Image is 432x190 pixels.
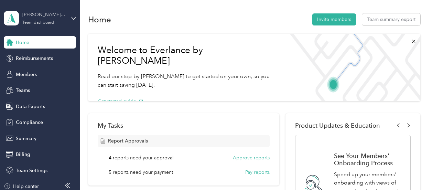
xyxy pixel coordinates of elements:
span: Teams [16,87,30,94]
div: [PERSON_NAME] and [PERSON_NAME] [PERSON_NAME] - [GEOGRAPHIC_DATA], [GEOGRAPHIC_DATA] [22,11,65,18]
p: Read our step-by-[PERSON_NAME] to get started on your own, so you can start saving [DATE]. [98,72,275,89]
button: Help center [4,183,39,190]
span: Team Settings [16,167,47,174]
span: Reimbursements [16,55,53,62]
h1: Home [88,16,111,23]
span: Billing [16,151,30,158]
span: Data Exports [16,103,45,110]
iframe: Everlance-gr Chat Button Frame [393,151,432,190]
span: Home [16,39,29,46]
button: Approve reports [233,154,270,161]
span: Product Updates & Education [295,122,380,129]
img: Welcome to everlance [284,34,420,101]
span: Members [16,71,37,78]
span: 4 reports need your approval [109,154,173,161]
h1: Welcome to Everlance by [PERSON_NAME] [98,45,275,66]
h1: See Your Members' Onboarding Process [334,152,403,167]
span: Compliance [16,119,43,126]
button: Invite members [312,13,356,25]
span: Report Approvals [108,137,148,145]
button: Get started guide [98,98,143,105]
span: 5 reports need your payment [109,169,173,176]
div: Team dashboard [22,21,54,25]
button: Pay reports [245,169,270,176]
div: My Tasks [98,122,270,129]
button: Team summary export [362,13,420,25]
span: Summary [16,135,36,142]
